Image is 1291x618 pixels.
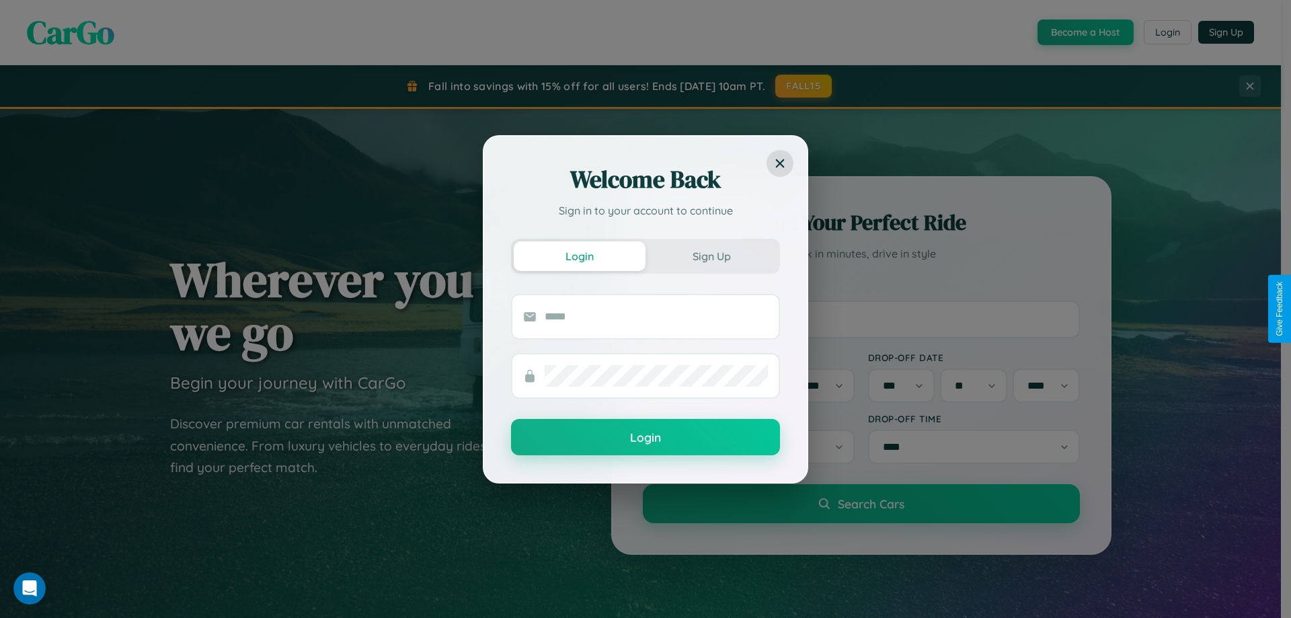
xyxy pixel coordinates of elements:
[645,241,777,271] button: Sign Up
[511,419,780,455] button: Login
[511,202,780,219] p: Sign in to your account to continue
[514,241,645,271] button: Login
[13,572,46,605] iframe: Intercom live chat
[1275,282,1284,336] div: Give Feedback
[511,163,780,196] h2: Welcome Back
